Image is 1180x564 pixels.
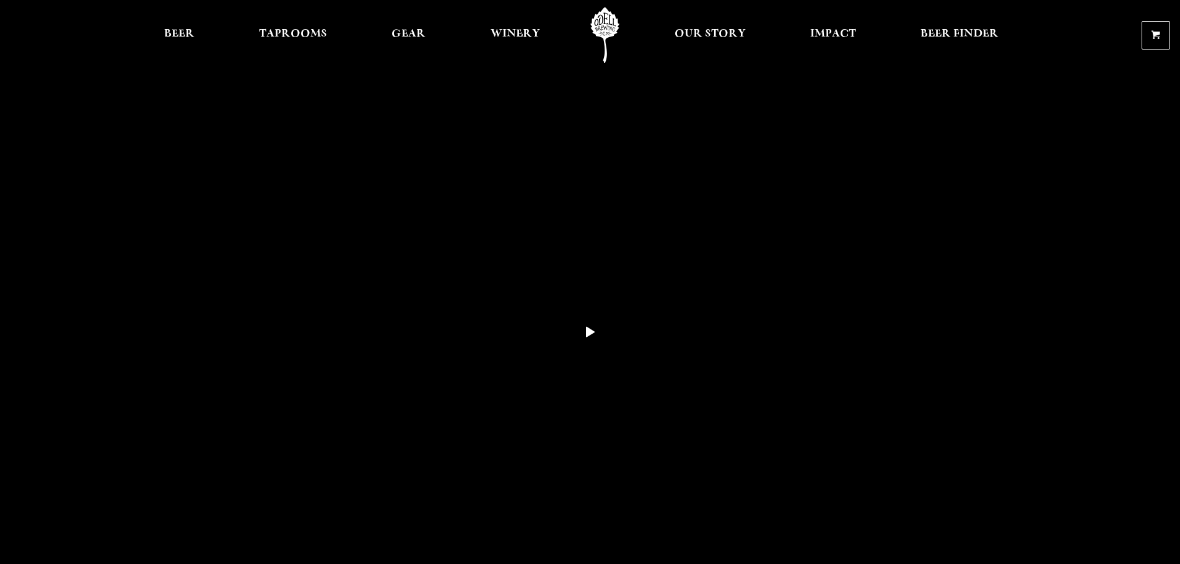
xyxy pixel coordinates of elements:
[491,29,540,39] span: Winery
[483,7,548,63] a: Winery
[666,7,754,63] a: Our Story
[383,7,434,63] a: Gear
[391,29,426,39] span: Gear
[156,7,203,63] a: Beer
[920,29,999,39] span: Beer Finder
[582,7,628,63] a: Odell Home
[810,29,856,39] span: Impact
[251,7,335,63] a: Taprooms
[802,7,864,63] a: Impact
[259,29,327,39] span: Taprooms
[164,29,194,39] span: Beer
[675,29,746,39] span: Our Story
[912,7,1007,63] a: Beer Finder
